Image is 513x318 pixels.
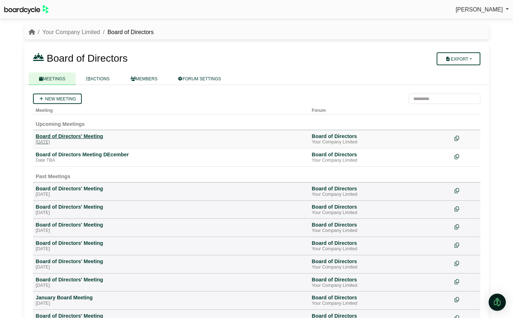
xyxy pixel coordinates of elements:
[455,204,478,213] div: Make a copy
[36,276,306,289] a: Board of Directors' Meeting [DATE]
[33,94,82,104] a: New meeting
[455,276,478,286] div: Make a copy
[312,276,449,283] div: Board of Directors
[36,240,306,252] a: Board of Directors' Meeting [DATE]
[455,133,478,143] div: Make a copy
[4,5,49,14] img: BoardcycleBlackGreen-aaafeed430059cb809a45853b8cf6d952af9d84e6e89e1f1685b34bfd5cb7d64.svg
[36,228,306,234] div: [DATE]
[76,72,120,85] a: ACTIONS
[36,258,306,265] div: Board of Directors' Meeting
[312,276,449,289] a: Board of Directors Your Company Limited
[455,185,478,195] div: Make a copy
[312,210,449,216] div: Your Company Limited
[36,158,306,163] div: Date TBA
[456,5,509,14] a: [PERSON_NAME]
[455,258,478,268] div: Make a copy
[312,240,449,246] div: Board of Directors
[455,151,478,161] div: Make a copy
[36,246,306,252] div: [DATE]
[312,294,449,301] div: Board of Directors
[47,53,128,64] span: Board of Directors
[36,265,306,270] div: [DATE]
[312,204,449,210] div: Board of Directors
[312,301,449,307] div: Your Company Limited
[36,240,306,246] div: Board of Directors' Meeting
[312,185,449,198] a: Board of Directors Your Company Limited
[309,104,452,114] th: Forum
[36,204,306,216] a: Board of Directors' Meeting [DATE]
[36,121,85,127] span: Upcoming Meetings
[437,52,480,65] button: Export
[36,174,71,179] span: Past Meetings
[312,133,449,145] a: Board of Directors Your Company Limited
[312,222,449,234] a: Board of Directors Your Company Limited
[312,246,449,252] div: Your Company Limited
[33,104,309,114] th: Meeting
[36,139,306,145] div: [DATE]
[36,133,306,145] a: Board of Directors' Meeting [DATE]
[455,294,478,304] div: Make a copy
[312,283,449,289] div: Your Company Limited
[29,72,76,85] a: MEETINGS
[312,258,449,270] a: Board of Directors Your Company Limited
[312,265,449,270] div: Your Company Limited
[455,222,478,231] div: Make a copy
[455,240,478,250] div: Make a copy
[312,204,449,216] a: Board of Directors Your Company Limited
[36,294,306,301] div: January Board Meeting
[36,151,306,163] a: Board of Directors Meeting DEcember Date TBA
[312,158,449,163] div: Your Company Limited
[312,258,449,265] div: Board of Directors
[36,151,306,158] div: Board of Directors Meeting DEcember
[42,29,100,35] a: Your Company Limited
[36,204,306,210] div: Board of Directors' Meeting
[312,222,449,228] div: Board of Directors
[168,72,231,85] a: FORUM SETTINGS
[312,294,449,307] a: Board of Directors Your Company Limited
[312,151,449,158] div: Board of Directors
[36,210,306,216] div: [DATE]
[312,192,449,198] div: Your Company Limited
[100,28,153,37] li: Board of Directors
[36,276,306,283] div: Board of Directors' Meeting
[36,222,306,234] a: Board of Directors' Meeting [DATE]
[36,258,306,270] a: Board of Directors' Meeting [DATE]
[312,133,449,139] div: Board of Directors
[36,133,306,139] div: Board of Directors' Meeting
[36,192,306,198] div: [DATE]
[36,222,306,228] div: Board of Directors' Meeting
[36,301,306,307] div: [DATE]
[36,185,306,192] div: Board of Directors' Meeting
[312,228,449,234] div: Your Company Limited
[29,28,154,37] nav: breadcrumb
[312,139,449,145] div: Your Company Limited
[120,72,168,85] a: MEMBERS
[312,151,449,163] a: Board of Directors Your Company Limited
[489,294,506,311] div: Open Intercom Messenger
[36,294,306,307] a: January Board Meeting [DATE]
[456,6,503,13] span: [PERSON_NAME]
[312,240,449,252] a: Board of Directors Your Company Limited
[312,185,449,192] div: Board of Directors
[36,283,306,289] div: [DATE]
[36,185,306,198] a: Board of Directors' Meeting [DATE]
